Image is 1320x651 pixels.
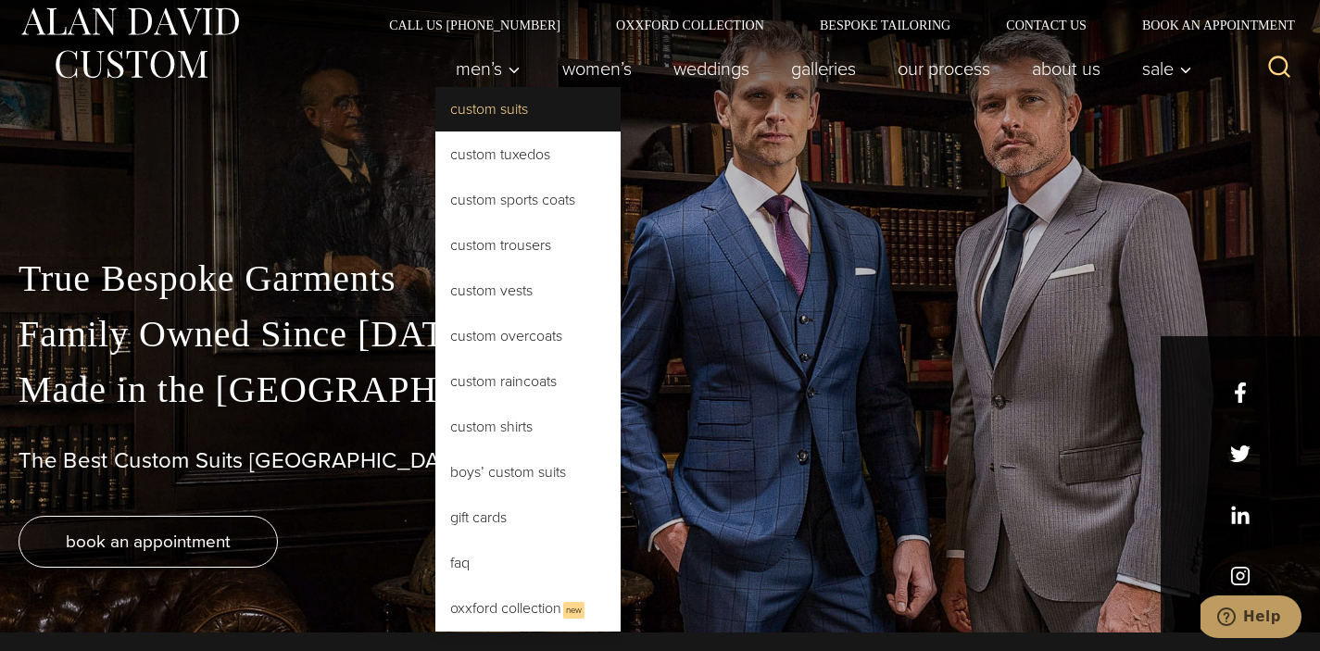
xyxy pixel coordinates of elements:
a: Custom Tuxedos [435,132,621,177]
a: Contact Us [978,19,1114,31]
a: Our Process [877,50,1012,87]
a: Bespoke Tailoring [792,19,978,31]
nav: Primary Navigation [435,50,1202,87]
nav: Secondary Navigation [361,19,1301,31]
a: Custom Trousers [435,223,621,268]
iframe: Opens a widget where you can chat to one of our agents [1201,595,1301,642]
a: Custom Overcoats [435,314,621,358]
a: Women’s [542,50,653,87]
button: Child menu of Men’s [435,50,542,87]
a: weddings [653,50,771,87]
a: book an appointment [19,516,278,568]
a: Call Us [PHONE_NUMBER] [361,19,588,31]
img: Alan David Custom [19,2,241,84]
button: View Search Form [1257,46,1301,91]
span: New [563,602,585,619]
button: Sale sub menu toggle [1122,50,1202,87]
a: Galleries [771,50,877,87]
a: Boys’ Custom Suits [435,450,621,495]
h1: The Best Custom Suits [GEOGRAPHIC_DATA] Has to Offer [19,447,1301,474]
a: Custom Raincoats [435,359,621,404]
a: About Us [1012,50,1122,87]
a: Oxxford Collection [588,19,792,31]
p: True Bespoke Garments Family Owned Since [DATE] Made in the [GEOGRAPHIC_DATA] [19,251,1301,418]
a: Custom Vests [435,269,621,313]
a: Oxxford CollectionNew [435,586,621,632]
a: Custom Suits [435,87,621,131]
a: Gift Cards [435,495,621,540]
a: Custom Shirts [435,405,621,449]
span: book an appointment [66,528,231,555]
a: FAQ [435,541,621,585]
a: Book an Appointment [1114,19,1301,31]
a: Custom Sports Coats [435,178,621,222]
